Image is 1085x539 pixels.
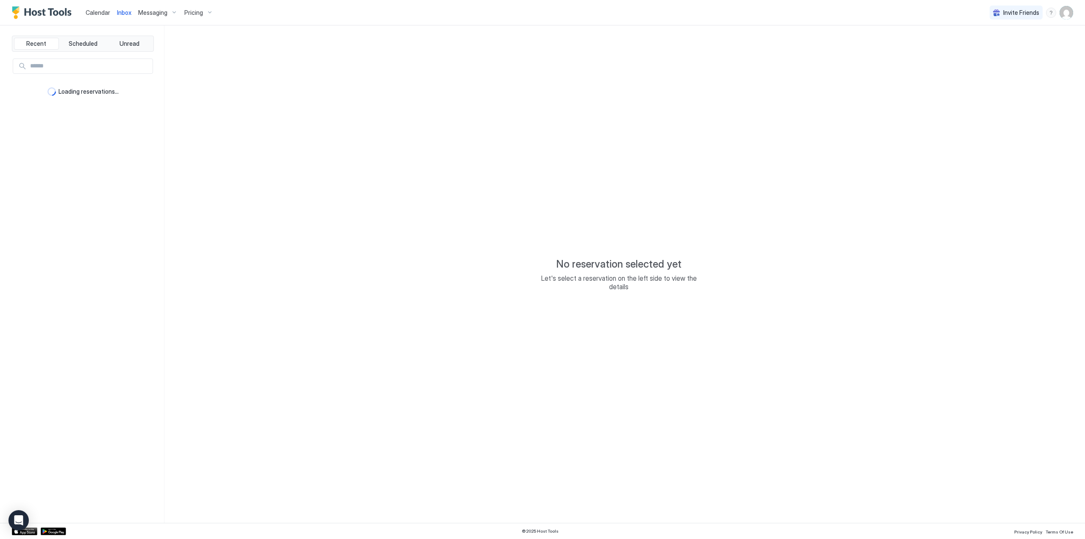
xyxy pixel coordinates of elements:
[1046,529,1073,534] span: Terms Of Use
[138,9,167,17] span: Messaging
[12,36,154,52] div: tab-group
[47,87,56,96] div: loading
[27,59,153,73] input: Input Field
[184,9,203,17] span: Pricing
[1003,9,1039,17] span: Invite Friends
[61,38,106,50] button: Scheduled
[117,8,131,17] a: Inbox
[1014,529,1042,534] span: Privacy Policy
[522,528,559,534] span: © 2025 Host Tools
[14,38,59,50] button: Recent
[1014,527,1042,536] a: Privacy Policy
[12,6,75,19] a: Host Tools Logo
[86,8,110,17] a: Calendar
[12,528,37,535] a: App Store
[1046,527,1073,536] a: Terms Of Use
[117,9,131,16] span: Inbox
[107,38,152,50] button: Unread
[556,258,682,271] span: No reservation selected yet
[86,9,110,16] span: Calendar
[1046,8,1056,18] div: menu
[41,528,66,535] a: Google Play Store
[69,40,97,47] span: Scheduled
[58,88,119,95] span: Loading reservations...
[534,274,704,291] span: Let's select a reservation on the left side to view the details
[120,40,139,47] span: Unread
[1060,6,1073,20] div: User profile
[26,40,46,47] span: Recent
[8,510,29,531] div: Open Intercom Messenger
